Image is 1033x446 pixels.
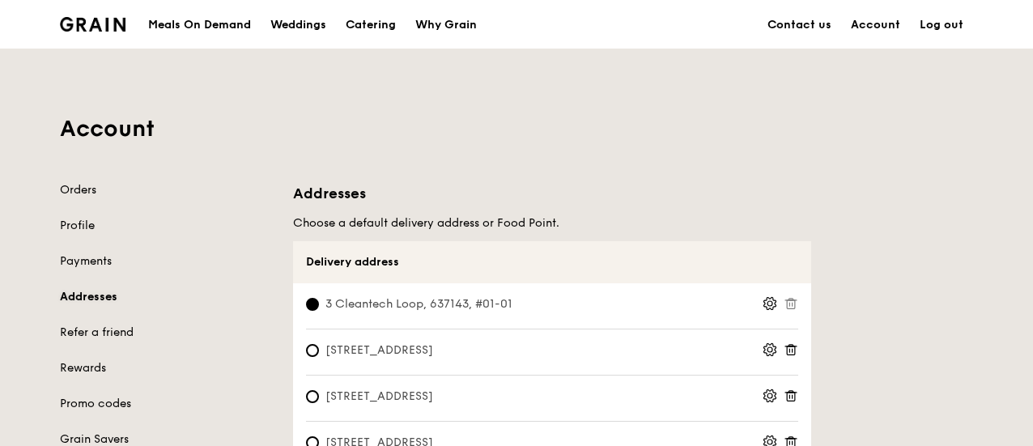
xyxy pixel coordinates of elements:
a: Contact us [758,1,841,49]
span: [STREET_ADDRESS] [306,342,453,359]
a: Addresses [60,289,274,305]
input: [STREET_ADDRESS] [306,344,319,357]
div: Weddings [270,1,326,49]
a: Refer a friend [60,325,274,341]
a: Payments [60,253,274,270]
a: Catering [336,1,406,49]
a: Log out [910,1,973,49]
a: Orders [60,182,274,198]
th: Delivery address [293,241,811,283]
a: Account [841,1,910,49]
span: [STREET_ADDRESS] [306,389,453,405]
div: Catering [346,1,396,49]
a: Profile [60,218,274,234]
a: Promo codes [60,396,274,412]
input: [STREET_ADDRESS] [306,390,319,403]
input: 3 Cleantech Loop, 637143, #01-01 [306,298,319,311]
span: 3 Cleantech Loop, 637143, #01-01 [306,296,532,312]
a: Why Grain [406,1,487,49]
a: Weddings [261,1,336,49]
h3: Addresses [293,182,811,205]
a: Rewards [60,360,274,376]
div: Why Grain [415,1,477,49]
p: Choose a default delivery address or Food Point. [293,216,811,230]
div: Meals On Demand [148,1,251,49]
h1: Account [60,114,973,143]
img: Grain [60,17,125,32]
